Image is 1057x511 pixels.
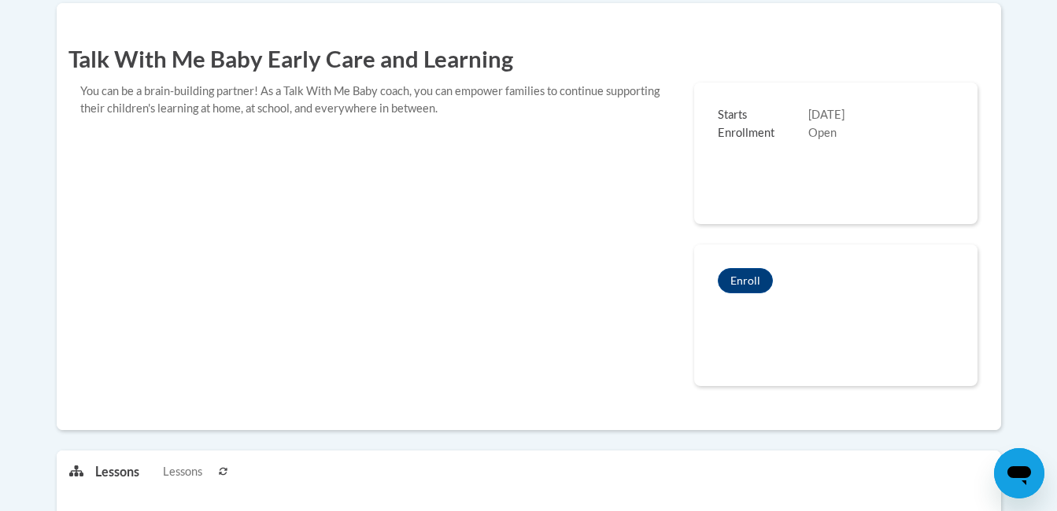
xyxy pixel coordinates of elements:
iframe: Button to launch messaging window [994,448,1044,498]
span: Starts [718,107,808,124]
span: Open [808,126,837,139]
div: You can be a brain-building partner! As a Talk With Me Baby coach, you can empower families to co... [68,83,682,117]
span: Lessons [163,463,202,480]
h1: Talk With Me Baby Early Care and Learning [68,42,989,75]
span: Enrollment [718,125,808,142]
button: Talk With Me Baby Early Care and Learning [718,268,773,293]
p: Lessons [95,463,139,480]
span: [DATE] [808,108,844,121]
